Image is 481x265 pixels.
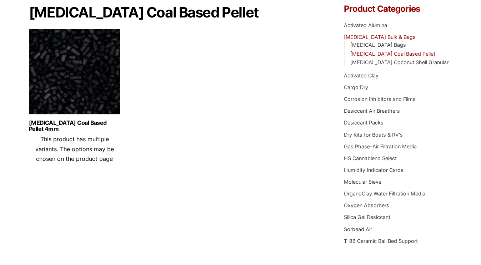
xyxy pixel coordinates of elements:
[350,42,406,48] a: [MEDICAL_DATA] Bags
[344,202,389,208] a: Oxygen Absorbers
[29,29,120,118] img: Activated Carbon 4mm Pellets
[344,214,390,220] a: Silica Gel Desiccant
[344,143,417,149] a: Gas Phase-Air Filtration Media
[344,132,403,138] a: Dry Kits for Boats & RV's
[344,190,425,197] a: OrganoClay Water Filtration Media
[344,84,368,90] a: Cargo Dry
[35,136,114,162] span: This product has multiple variants. The options may be chosen on the product page
[344,96,416,102] a: Corrosion Inhibitors and Films
[344,179,381,185] a: Molecular Sieve
[344,226,372,232] a: Sorbead Air
[344,34,416,40] a: [MEDICAL_DATA] Bulk & Bags
[344,167,404,173] a: Humidity Indicator Cards
[344,155,397,161] a: HS Cannablend Select
[29,120,120,132] a: [MEDICAL_DATA] Coal Based Pellet 4mm
[344,238,418,244] a: T-86 Ceramic Ball Bed Support
[29,5,323,20] h1: [MEDICAL_DATA] Coal Based Pellet
[344,22,387,28] a: Activated Alumina
[344,119,384,126] a: Desiccant Packs
[344,72,379,78] a: Activated Clay
[344,5,452,13] h4: Product Categories
[350,59,449,65] a: [MEDICAL_DATA] Coconut Shell Granular
[350,51,435,57] a: [MEDICAL_DATA] Coal Based Pellet
[344,108,400,114] a: Desiccant Air Breathers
